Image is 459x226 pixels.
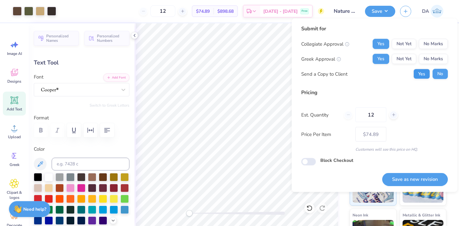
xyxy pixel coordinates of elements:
[46,34,75,43] span: Personalized Names
[150,5,175,17] input: – –
[353,212,368,218] span: Neon Ink
[34,146,129,153] label: Color
[34,58,129,67] div: Text Tool
[403,212,440,218] span: Metallic & Glitter Ink
[419,54,448,64] button: No Marks
[301,55,341,63] div: Greek Approval
[301,147,448,152] div: Customers will see this price on HQ.
[8,134,21,139] span: Upload
[382,173,448,186] button: Save as new revision
[301,89,448,96] div: Pricing
[365,6,395,17] button: Save
[392,39,416,49] button: Not Yet
[301,70,347,78] div: Send a Copy to Client
[419,39,448,49] button: No Marks
[34,31,79,46] button: Personalized Names
[355,108,386,122] input: – –
[263,8,298,15] span: [DATE] - [DATE]
[23,206,46,212] strong: Need help?
[196,8,210,15] span: $74.89
[90,103,129,108] button: Switch to Greek Letters
[301,40,349,48] div: Collegiate Approval
[34,114,129,122] label: Format
[84,31,129,46] button: Personalized Numbers
[301,25,448,33] div: Submit for
[329,5,360,18] input: Untitled Design
[419,5,446,18] a: DA
[7,51,22,56] span: Image AI
[301,111,339,118] label: Est. Quantity
[186,210,193,216] div: Accessibility label
[34,73,43,81] label: Font
[7,79,21,84] span: Designs
[7,107,22,112] span: Add Text
[302,9,308,13] span: Free
[433,69,448,79] button: No
[373,54,389,64] button: Yes
[103,73,129,82] button: Add Font
[97,34,126,43] span: Personalized Numbers
[373,39,389,49] button: Yes
[301,131,351,138] label: Price Per Item
[52,158,129,170] input: e.g. 7428 c
[413,69,430,79] button: Yes
[217,8,234,15] span: $898.68
[10,162,19,167] span: Greek
[422,8,429,15] span: DA
[4,190,25,200] span: Clipart & logos
[392,54,416,64] button: Not Yet
[431,5,443,18] img: Deeksha Arora
[320,157,353,164] label: Block Checkout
